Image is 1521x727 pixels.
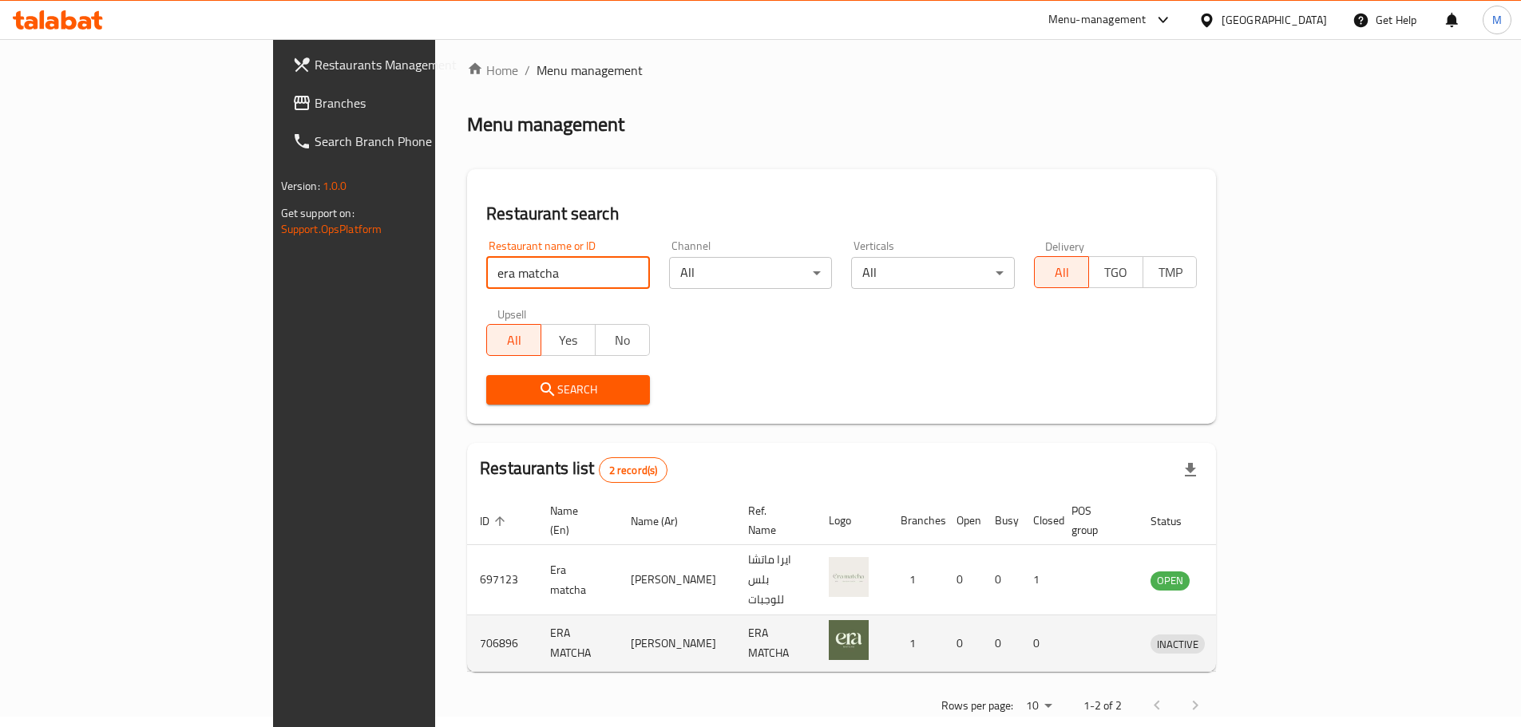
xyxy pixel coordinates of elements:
[982,615,1020,672] td: 0
[941,696,1013,716] p: Rows per page:
[480,456,667,483] h2: Restaurants list
[1020,545,1059,615] td: 1
[1048,10,1147,30] div: Menu-management
[467,112,624,137] h2: Menu management
[1151,512,1202,531] span: Status
[493,329,535,352] span: All
[467,61,1216,80] nav: breadcrumb
[1143,256,1198,288] button: TMP
[944,496,982,545] th: Open
[537,61,643,80] span: Menu management
[829,557,869,597] img: Era matcha
[1045,240,1085,251] label: Delivery
[315,93,514,113] span: Branches
[480,512,510,531] span: ID
[1041,261,1083,284] span: All
[525,61,530,80] li: /
[618,545,735,615] td: [PERSON_NAME]
[595,324,650,356] button: No
[1034,256,1089,288] button: All
[1020,615,1059,672] td: 0
[982,496,1020,545] th: Busy
[1071,501,1119,539] span: POS group
[735,545,816,615] td: ايرا ماتشا بلس للوجبات
[631,512,699,531] span: Name (Ar)
[1088,256,1143,288] button: TGO
[550,501,599,539] span: Name (En)
[944,615,982,672] td: 0
[602,329,644,352] span: No
[537,545,618,615] td: Era matcha
[944,545,982,615] td: 0
[1151,571,1190,591] div: OPEN
[541,324,596,356] button: Yes
[279,84,527,122] a: Branches
[1083,696,1122,716] p: 1-2 of 2
[1150,261,1191,284] span: TMP
[279,122,527,160] a: Search Branch Phone
[486,324,541,356] button: All
[537,615,618,672] td: ERA MATCHA
[851,257,1015,289] div: All
[600,463,667,478] span: 2 record(s)
[548,329,589,352] span: Yes
[1020,496,1059,545] th: Closed
[315,132,514,151] span: Search Branch Phone
[669,257,833,289] div: All
[323,176,347,196] span: 1.0.0
[486,202,1197,226] h2: Restaurant search
[1171,451,1210,489] div: Export file
[486,375,650,405] button: Search
[599,457,668,483] div: Total records count
[281,203,355,223] span: Get support on:
[816,496,888,545] th: Logo
[281,219,382,239] a: Support.OpsPlatform
[748,501,797,539] span: Ref. Name
[1151,635,1205,654] span: INACTIVE
[497,308,527,319] label: Upsell
[888,615,944,672] td: 1
[486,257,650,289] input: Search for restaurant name or ID..
[315,55,514,74] span: Restaurants Management
[982,545,1020,615] td: 0
[829,620,869,660] img: ERA MATCHA
[279,45,527,84] a: Restaurants Management
[1020,694,1058,718] div: Rows per page:
[281,176,320,196] span: Version:
[1151,571,1190,590] span: OPEN
[1095,261,1137,284] span: TGO
[735,615,816,672] td: ERA MATCHA
[1492,11,1502,29] span: M
[1222,11,1327,29] div: [GEOGRAPHIC_DATA]
[467,496,1279,672] table: enhanced table
[499,380,637,400] span: Search
[888,545,944,615] td: 1
[618,615,735,672] td: [PERSON_NAME]
[888,496,944,545] th: Branches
